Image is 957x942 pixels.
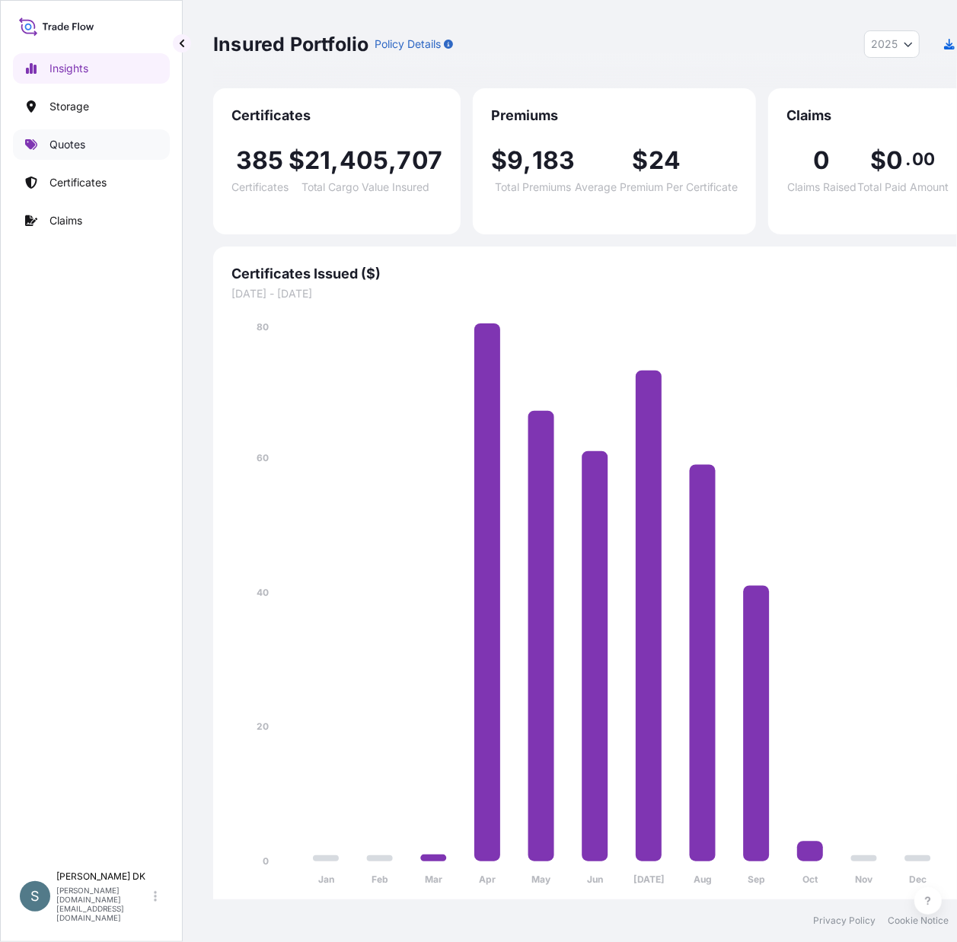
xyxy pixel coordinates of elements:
tspan: Apr [479,874,496,886]
tspan: Nov [856,874,874,886]
p: Policy Details [375,37,441,52]
tspan: Jun [587,874,603,886]
tspan: 80 [257,321,269,333]
span: , [388,148,397,173]
span: Total Paid Amount [857,182,949,193]
tspan: Jan [318,874,334,886]
span: Claims [786,107,949,125]
tspan: 20 [257,721,269,733]
a: Claims [13,205,170,236]
span: Total Cargo Value Insured [301,182,430,193]
span: 0 [886,148,903,173]
p: Insured Portfolio [213,32,368,56]
p: Claims [49,213,82,228]
span: 21 [305,148,330,173]
span: 00 [912,153,935,165]
span: $ [633,148,649,173]
span: 2025 [871,37,898,52]
span: Average Premium Per Certificate [575,182,738,193]
span: . [905,153,911,165]
span: 24 [649,148,681,173]
tspan: Oct [802,874,818,886]
span: 385 [236,148,284,173]
span: 9 [507,148,523,173]
tspan: 60 [257,452,269,463]
span: $ [289,148,305,173]
tspan: [DATE] [633,874,665,886]
tspan: May [532,874,552,886]
a: Cookie Notice [888,915,949,927]
tspan: Mar [425,874,442,886]
span: Certificates [231,182,289,193]
a: Quotes [13,129,170,160]
tspan: Dec [909,874,927,886]
a: Privacy Policy [813,915,876,927]
p: Certificates [49,175,107,190]
span: [DATE] - [DATE] [231,286,949,301]
span: $ [491,148,507,173]
tspan: 40 [257,587,269,598]
p: [PERSON_NAME] DK [56,870,151,883]
span: 707 [397,148,443,173]
span: Total Premiums [495,182,571,193]
p: [PERSON_NAME][DOMAIN_NAME][EMAIL_ADDRESS][DOMAIN_NAME] [56,886,151,922]
span: 405 [340,148,389,173]
span: , [331,148,340,173]
p: Storage [49,99,89,114]
span: S [30,889,40,904]
tspan: Aug [694,874,712,886]
span: Certificates Issued ($) [231,265,949,283]
span: Certificates [231,107,442,125]
tspan: 0 [263,855,269,867]
span: Premiums [491,107,738,125]
span: Claims Raised [787,182,857,193]
button: Year Selector [864,30,920,58]
span: $ [870,148,886,173]
tspan: Sep [748,874,765,886]
tspan: Feb [372,874,388,886]
a: Certificates [13,167,170,198]
a: Storage [13,91,170,122]
a: Insights [13,53,170,84]
span: 0 [814,148,831,173]
p: Quotes [49,137,85,152]
span: 183 [532,148,576,173]
span: , [524,148,532,173]
p: Insights [49,61,88,76]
